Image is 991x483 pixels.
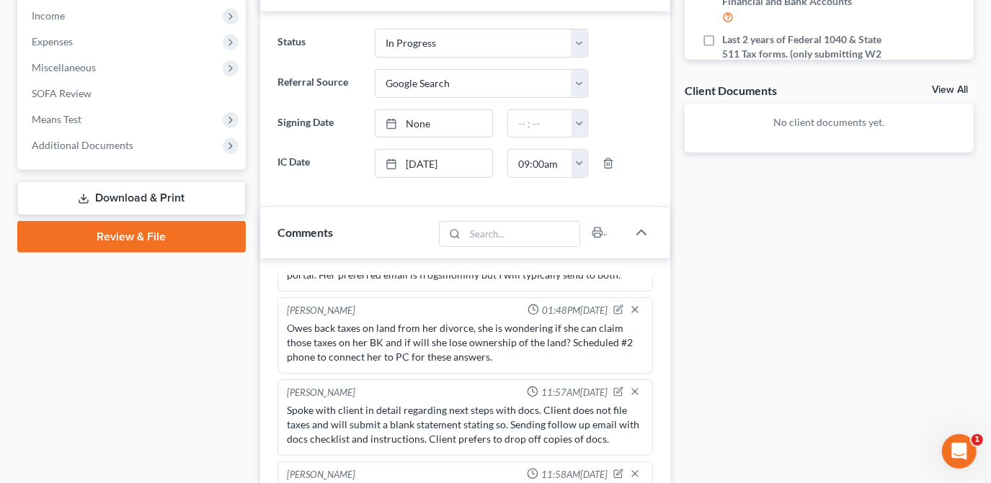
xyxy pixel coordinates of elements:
[270,149,368,178] label: IC Date
[541,468,608,482] span: 11:58AM[DATE]
[375,110,492,137] a: None
[508,110,572,137] input: -- : --
[972,434,983,446] span: 1
[270,29,368,58] label: Status
[696,115,962,130] p: No client documents yet.
[685,83,777,98] div: Client Documents
[932,85,968,95] a: View All
[17,221,246,253] a: Review & File
[508,150,572,177] input: -- : --
[287,403,644,446] div: Spoke with client in detail regarding next steps with docs. Client does not file taxes and will s...
[270,109,368,138] label: Signing Date
[32,87,92,99] span: SOFA Review
[466,222,580,246] input: Search...
[287,468,355,482] div: [PERSON_NAME]
[17,181,246,215] a: Download & Print
[722,32,889,76] span: Last 2 years of Federal 1040 & State 511 Tax forms. (only submitting W2 is not acceptable)
[32,113,81,125] span: Means Test
[32,9,65,22] span: Income
[287,386,355,400] div: [PERSON_NAME]
[541,386,608,400] span: 11:57AM[DATE]
[32,35,73,48] span: Expenses
[542,304,608,317] span: 01:48PM[DATE]
[375,150,492,177] a: [DATE]
[32,61,96,73] span: Miscellaneous
[20,81,246,107] a: SOFA Review
[32,139,133,151] span: Additional Documents
[270,69,368,98] label: Referral Source
[287,321,644,364] div: Owes back taxes on land from her divorce, she is wondering if she can claim those taxes on her BK...
[287,304,355,318] div: [PERSON_NAME]
[942,434,977,469] iframe: Intercom live chat
[277,225,333,239] span: Comments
